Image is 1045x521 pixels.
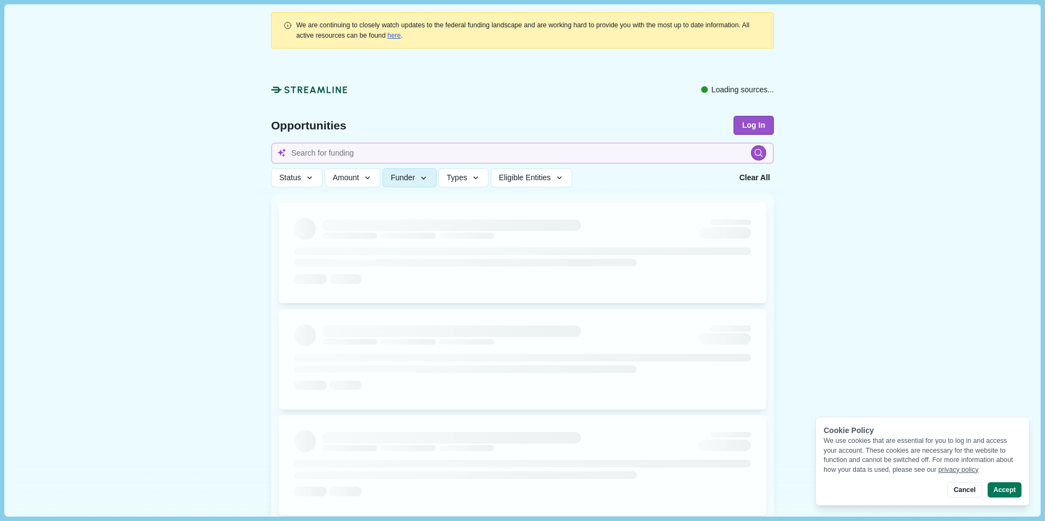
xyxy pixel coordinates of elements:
[824,436,1021,475] div: We use cookies that are essential for you to log in and access your account. These cookies are ne...
[388,32,401,39] a: here
[947,482,982,498] button: Cancel
[333,173,359,182] span: Amount
[271,120,347,131] span: Opportunities
[383,168,437,187] button: Funder
[296,21,749,39] span: We are continuing to closely watch updates to the federal funding landscape and are working hard ...
[325,168,381,187] button: Amount
[271,143,774,164] input: Search for funding
[296,20,762,40] div: .
[271,168,322,187] button: Status
[447,173,467,182] span: Types
[438,168,489,187] button: Types
[824,426,874,435] span: Cookie Policy
[391,173,415,182] span: Funder
[499,173,551,182] span: Eligible Entities
[938,466,979,473] a: privacy policy
[736,168,774,187] button: Clear All
[279,173,301,182] span: Status
[988,482,1021,498] button: Accept
[712,84,774,96] span: Loading sources...
[733,116,774,135] button: Log In
[491,168,572,187] button: Eligible Entities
